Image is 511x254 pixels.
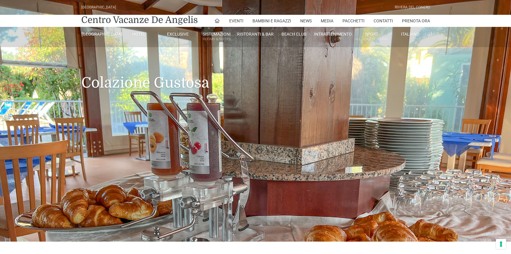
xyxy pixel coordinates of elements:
h1: Colazione Gustosa [81,47,430,100]
small: All Season Tennis [352,36,391,42]
a: Beach Club [275,31,313,37]
div: [GEOGRAPHIC_DATA] [81,5,116,10]
a: Ristoranti & Bar [236,31,275,37]
a: Prenota Ora [402,15,430,27]
a: SistemazioniRooms & Suites [197,31,236,43]
a: Intrattenimento [313,31,352,37]
a: [GEOGRAPHIC_DATA] [81,31,120,37]
a: Pacchetti [342,15,365,27]
button: Le tue preferenze relative al consenso per le tecnologie di tracciamento [496,239,506,249]
a: Contatti [374,15,393,27]
a: Exclusive [159,31,197,37]
a: Media [321,15,333,27]
div: Riviera Del Conero [395,5,430,10]
a: Bambini e Ragazzi [252,15,291,27]
span: Italiano [401,32,419,37]
a: Centro Vacanze De Angelis [81,14,198,26]
a: Eventi [229,15,243,27]
a: Hotel [120,31,159,37]
a: News [300,15,312,27]
a: SportAll Season Tennis [352,31,391,43]
small: Rooms & Suites [197,36,236,42]
a: Italiano [391,31,430,37]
